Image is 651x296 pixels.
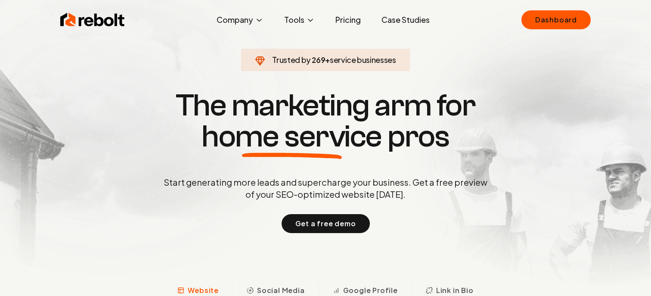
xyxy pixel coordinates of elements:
[521,10,591,29] a: Dashboard
[188,285,219,296] span: Website
[201,121,382,152] span: home service
[330,55,396,65] span: service businesses
[119,90,532,152] h1: The marketing arm for pros
[329,11,368,28] a: Pricing
[257,285,305,296] span: Social Media
[210,11,270,28] button: Company
[277,11,322,28] button: Tools
[312,54,325,66] span: 269
[375,11,437,28] a: Case Studies
[60,11,125,28] img: Rebolt Logo
[272,55,310,65] span: Trusted by
[343,285,398,296] span: Google Profile
[162,176,489,200] p: Start generating more leads and supercharge your business. Get a free preview of your SEO-optimiz...
[282,214,370,233] button: Get a free demo
[436,285,474,296] span: Link in Bio
[325,55,330,65] span: +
